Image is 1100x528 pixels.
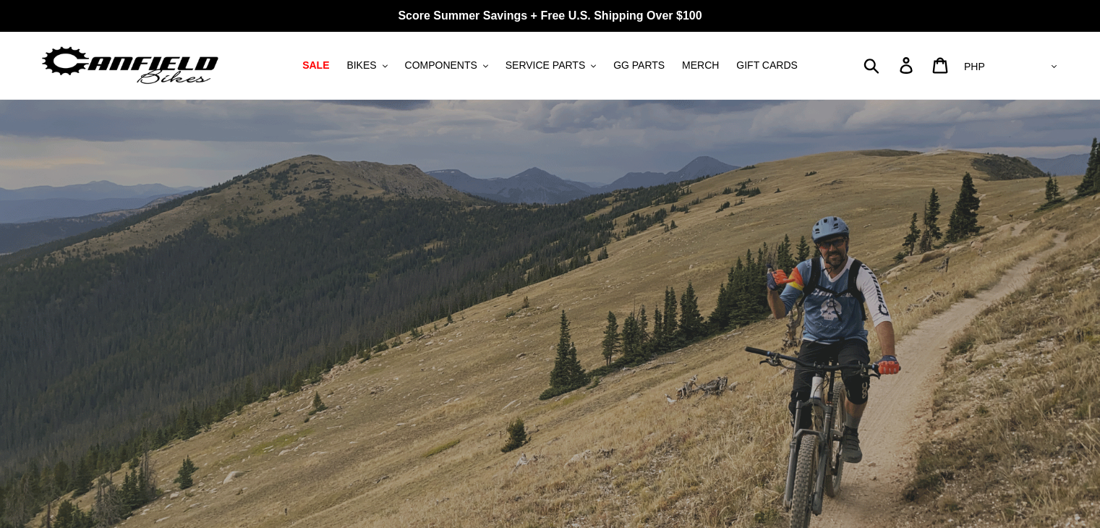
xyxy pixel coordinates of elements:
span: SERVICE PARTS [506,59,585,72]
a: MERCH [675,56,726,75]
a: SALE [295,56,336,75]
span: COMPONENTS [405,59,477,72]
button: SERVICE PARTS [498,56,603,75]
input: Search [871,49,908,81]
span: BIKES [346,59,376,72]
span: GIFT CARDS [736,59,798,72]
button: COMPONENTS [398,56,495,75]
span: GG PARTS [613,59,665,72]
a: GIFT CARDS [729,56,805,75]
button: BIKES [339,56,394,75]
span: SALE [302,59,329,72]
span: MERCH [682,59,719,72]
a: GG PARTS [606,56,672,75]
img: Canfield Bikes [40,43,221,88]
